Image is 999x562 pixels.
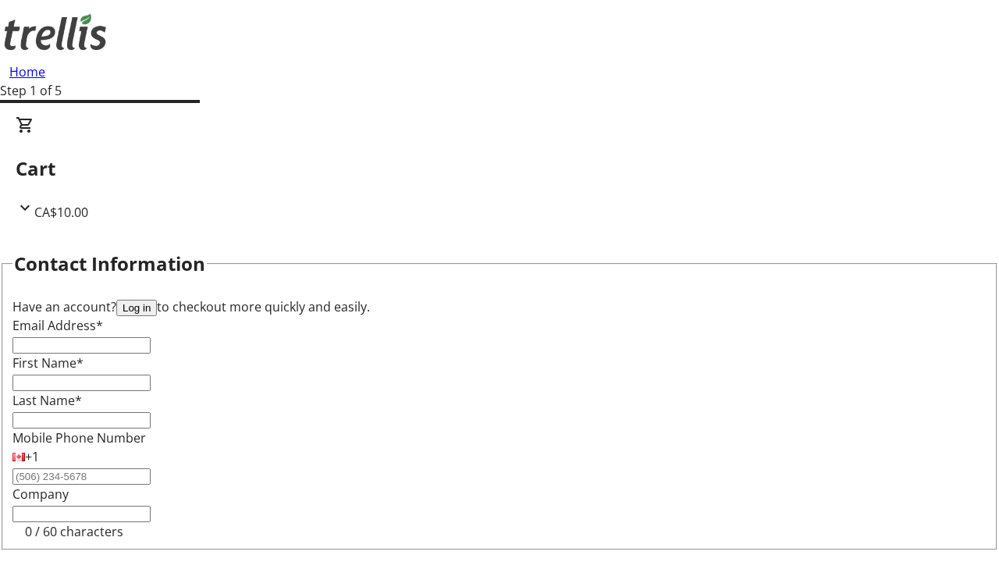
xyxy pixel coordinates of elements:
label: Mobile Phone Number [12,429,146,446]
div: Have an account? to checkout more quickly and easily. [12,297,987,316]
div: CartCA$10.00 [16,116,983,222]
label: First Name* [12,354,84,372]
h2: Contact Information [14,250,205,278]
label: Email Address* [12,317,103,334]
span: CA$10.00 [34,204,88,221]
button: Log in [116,300,157,316]
h2: Cart [16,155,983,183]
label: Company [12,486,69,503]
tr-character-limit: 0 / 60 characters [25,523,123,540]
input: (506) 234-5678 [12,468,151,485]
label: Last Name* [12,392,82,409]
